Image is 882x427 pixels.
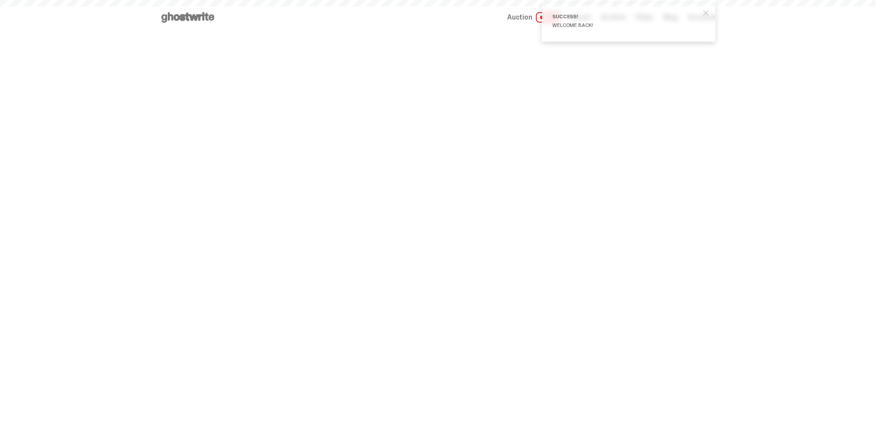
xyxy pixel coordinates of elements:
[552,23,698,28] div: Welcome back!
[507,14,532,21] span: Auction
[536,12,561,23] span: LIVE
[507,12,560,23] a: Auction LIVE
[698,5,714,21] button: close
[552,14,698,19] div: Success!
